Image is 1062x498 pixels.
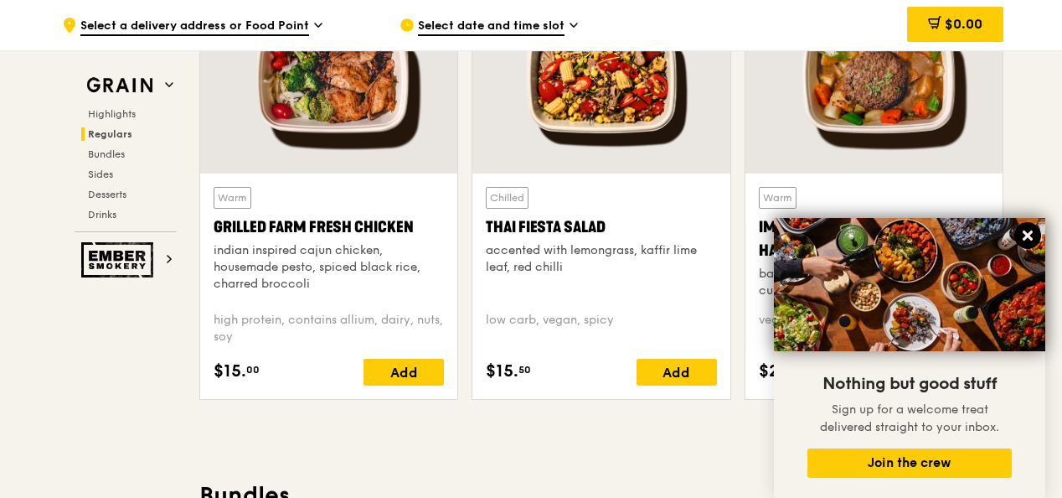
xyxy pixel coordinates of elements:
[1014,222,1041,249] button: Close
[486,312,716,345] div: low carb, vegan, spicy
[214,359,246,384] span: $15.
[759,312,989,345] div: vegan, contains allium, soy, wheat
[214,215,444,239] div: Grilled Farm Fresh Chicken
[88,169,113,180] span: Sides
[214,312,444,345] div: high protein, contains allium, dairy, nuts, soy
[486,215,716,239] div: Thai Fiesta Salad
[214,242,444,293] div: indian inspired cajun chicken, housemade pesto, spiced black rice, charred broccoli
[88,189,126,200] span: Desserts
[88,148,125,160] span: Bundles
[518,363,531,376] span: 50
[637,359,717,386] div: Add
[486,187,528,209] div: Chilled
[945,16,982,32] span: $0.00
[81,242,158,278] img: Ember Smokery web logo
[81,70,158,101] img: Grain web logo
[820,402,999,434] span: Sign up for a welcome treat delivered straight to your inbox.
[759,266,989,299] div: baked Impossible hamburg, Japanese curry, poached okra and carrots
[486,242,716,276] div: accented with lemongrass, kaffir lime leaf, red chilli
[88,108,136,120] span: Highlights
[88,128,132,140] span: Regulars
[80,18,309,36] span: Select a delivery address or Food Point
[759,215,989,262] div: Impossible Ground Beef Hamburg with Japanese Curry
[759,187,796,209] div: Warm
[246,363,260,376] span: 00
[822,374,997,394] span: Nothing but good stuff
[363,359,444,386] div: Add
[418,18,565,36] span: Select date and time slot
[759,359,791,384] span: $21.
[88,209,116,220] span: Drinks
[807,449,1012,478] button: Join the crew
[774,218,1045,351] img: DSC07876-Edit02-Large.jpeg
[486,359,518,384] span: $15.
[214,187,251,209] div: Warm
